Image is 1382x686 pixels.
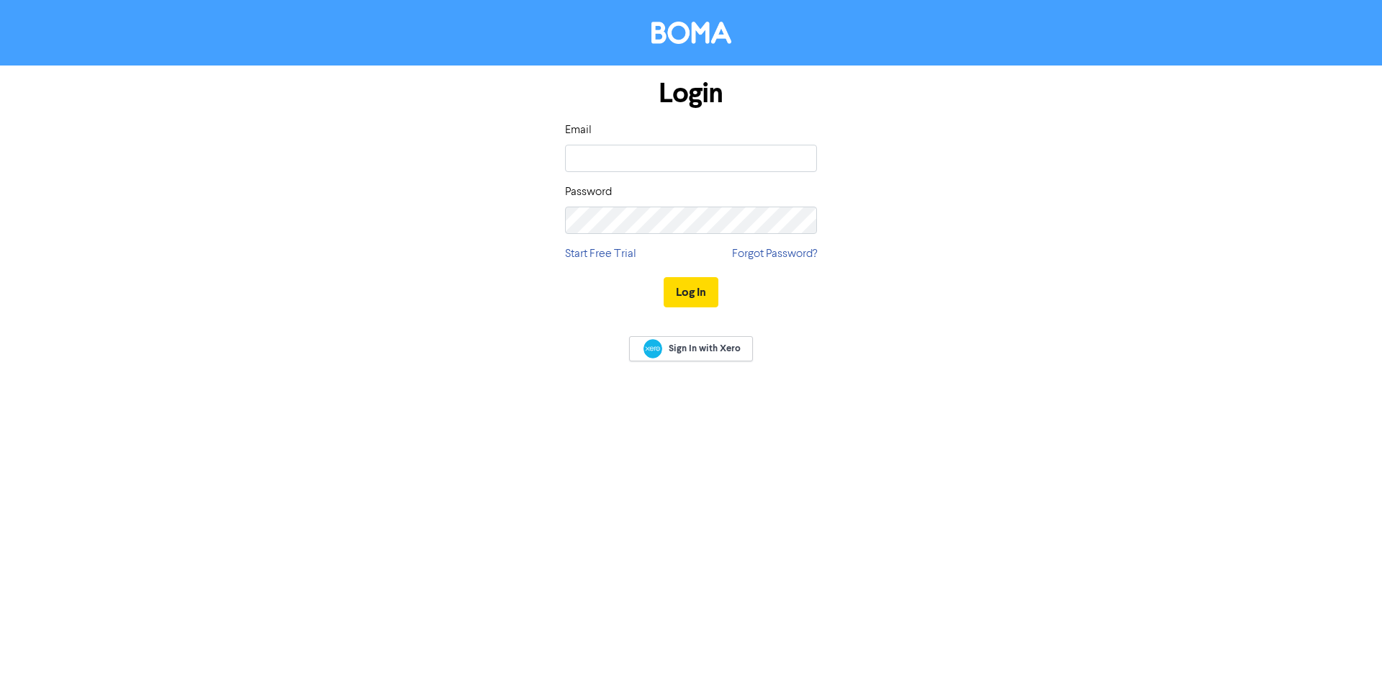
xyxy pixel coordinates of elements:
[565,245,636,263] a: Start Free Trial
[565,77,817,110] h1: Login
[732,245,817,263] a: Forgot Password?
[669,342,741,355] span: Sign In with Xero
[643,339,662,358] img: Xero logo
[565,122,592,139] label: Email
[629,336,753,361] a: Sign In with Xero
[664,277,718,307] button: Log In
[651,22,731,44] img: BOMA Logo
[565,184,612,201] label: Password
